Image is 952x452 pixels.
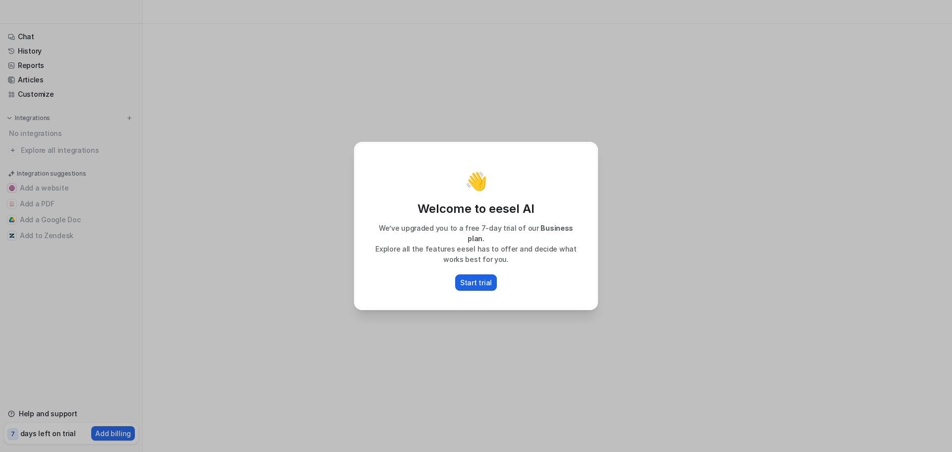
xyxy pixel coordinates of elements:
[365,223,587,244] p: We’ve upgraded you to a free 7-day trial of our
[365,201,587,217] p: Welcome to eesel AI
[455,274,497,291] button: Start trial
[365,244,587,264] p: Explore all the features eesel has to offer and decide what works best for you.
[465,171,487,191] p: 👋
[460,277,492,288] p: Start trial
